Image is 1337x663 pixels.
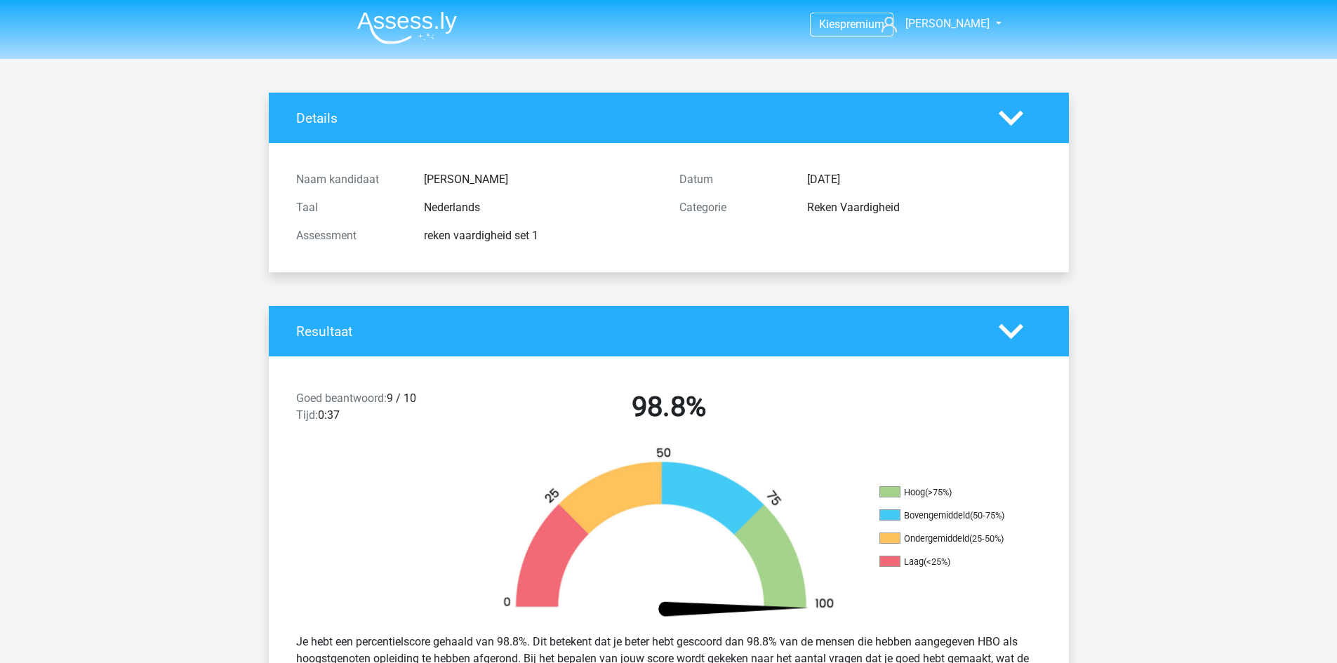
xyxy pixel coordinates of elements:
[879,533,1020,545] li: Ondergemiddeld
[286,199,413,216] div: Taal
[925,487,952,497] div: (>75%)
[413,227,669,244] div: reken vaardigheid set 1
[286,171,413,188] div: Naam kandidaat
[797,171,1052,188] div: [DATE]
[296,110,978,126] h4: Details
[879,509,1020,522] li: Bovengemiddeld
[879,486,1020,499] li: Hoog
[969,533,1004,544] div: (25-50%)
[669,199,797,216] div: Categorie
[840,18,884,31] span: premium
[797,199,1052,216] div: Reken Vaardigheid
[357,11,457,44] img: Assessly
[669,171,797,188] div: Datum
[286,227,413,244] div: Assessment
[811,15,893,34] a: Kiespremium
[296,391,387,405] span: Goed beantwoord:
[970,510,1004,521] div: (50-75%)
[876,15,991,32] a: [PERSON_NAME]
[296,323,978,340] h4: Resultaat
[479,446,858,622] img: 99.e401f7237728.png
[924,556,950,567] div: (<25%)
[819,18,840,31] span: Kies
[413,171,669,188] div: [PERSON_NAME]
[296,408,318,422] span: Tijd:
[879,556,1020,568] li: Laag
[413,199,669,216] div: Nederlands
[488,390,850,424] h2: 98.8%
[905,17,990,30] span: [PERSON_NAME]
[286,390,477,429] div: 9 / 10 0:37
